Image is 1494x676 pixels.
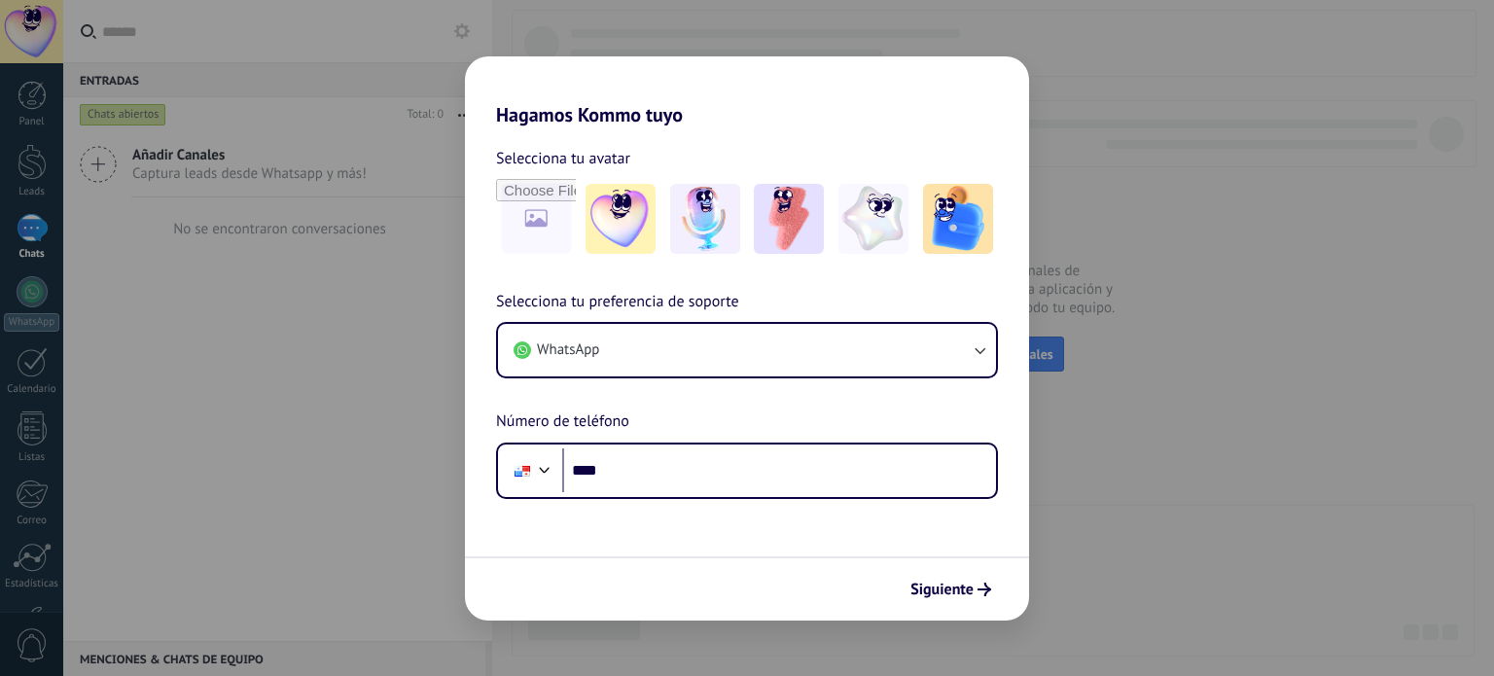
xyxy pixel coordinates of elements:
[754,184,824,254] img: -3.jpeg
[902,573,1000,606] button: Siguiente
[670,184,740,254] img: -2.jpeg
[586,184,656,254] img: -1.jpeg
[537,340,599,360] span: WhatsApp
[923,184,993,254] img: -5.jpeg
[496,290,739,315] span: Selecciona tu preferencia de soporte
[498,324,996,376] button: WhatsApp
[910,583,974,596] span: Siguiente
[465,56,1029,126] h2: Hagamos Kommo tuyo
[496,409,629,435] span: Número de teléfono
[838,184,908,254] img: -4.jpeg
[504,450,541,491] div: Panama: + 507
[496,146,630,171] span: Selecciona tu avatar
